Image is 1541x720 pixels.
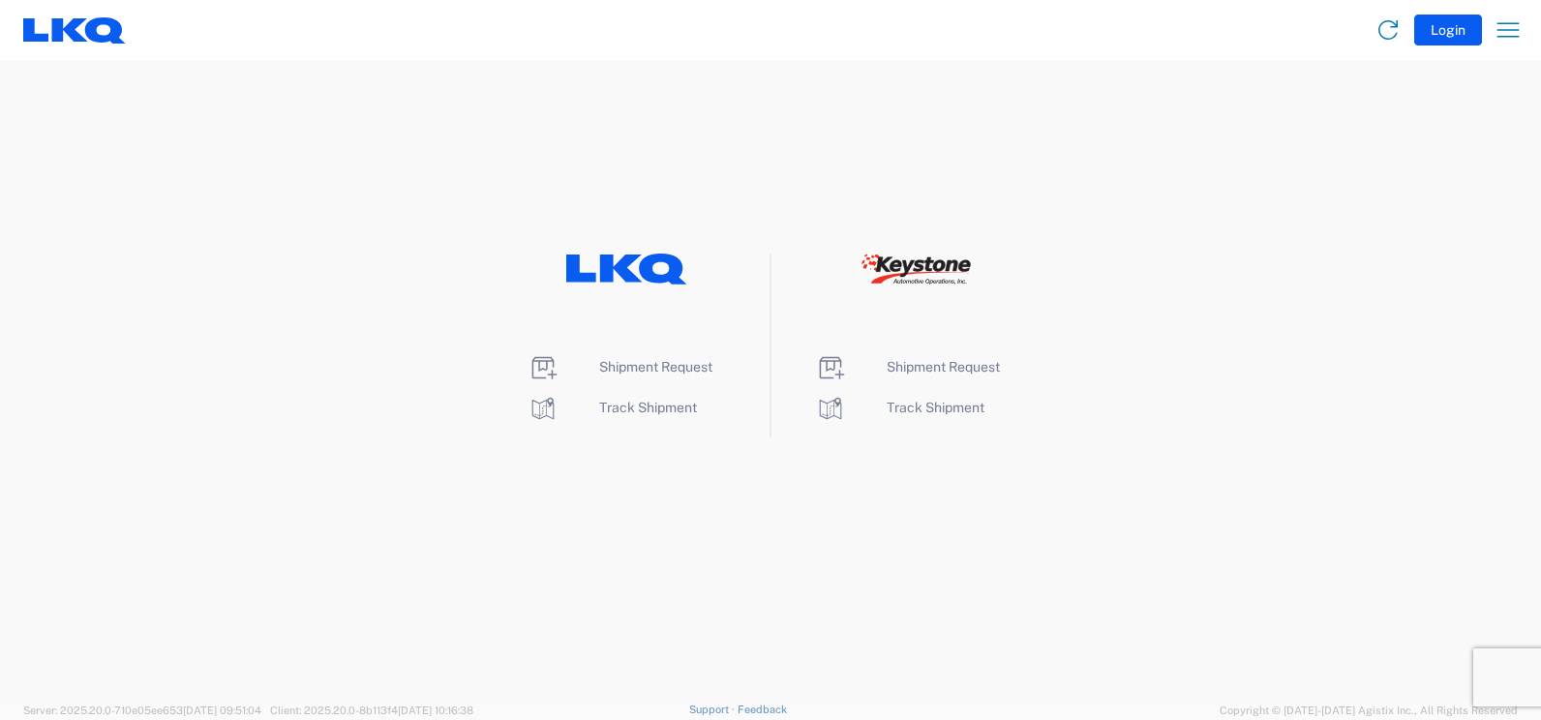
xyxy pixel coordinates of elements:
[599,400,697,415] span: Track Shipment
[528,400,697,415] a: Track Shipment
[738,704,787,715] a: Feedback
[599,359,712,375] span: Shipment Request
[815,359,1000,375] a: Shipment Request
[689,704,738,715] a: Support
[183,705,261,716] span: [DATE] 09:51:04
[1220,702,1518,719] span: Copyright © [DATE]-[DATE] Agistix Inc., All Rights Reserved
[270,705,473,716] span: Client: 2025.20.0-8b113f4
[398,705,473,716] span: [DATE] 10:16:38
[1414,15,1482,45] button: Login
[887,359,1000,375] span: Shipment Request
[528,359,712,375] a: Shipment Request
[815,400,984,415] a: Track Shipment
[23,705,261,716] span: Server: 2025.20.0-710e05ee653
[887,400,984,415] span: Track Shipment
